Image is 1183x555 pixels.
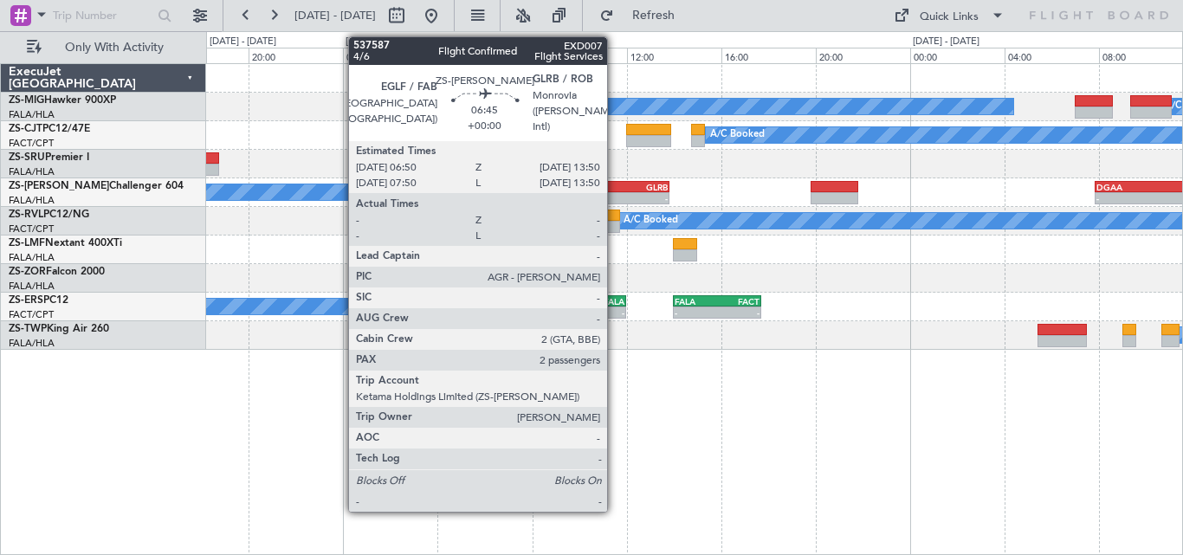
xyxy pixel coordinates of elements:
[586,182,668,192] div: GLRB
[506,193,587,203] div: -
[9,181,184,191] a: ZS-[PERSON_NAME]Challenger 604
[9,238,45,248] span: ZS-LMF
[498,210,532,221] div: FACT
[9,295,43,306] span: ZS-ERS
[9,194,55,207] a: FALA/HLA
[9,267,46,277] span: ZS-ZOR
[9,295,68,306] a: ZS-ERSPC12
[9,210,89,220] a: ZS-RVLPC12/NG
[9,152,45,163] span: ZS-SRU
[589,296,624,307] div: FALA
[9,251,55,264] a: FALA/HLA
[9,165,55,178] a: FALA/HLA
[19,34,188,61] button: Only With Activity
[710,122,765,148] div: A/C Booked
[627,48,721,63] div: 12:00
[675,296,717,307] div: FALA
[721,48,816,63] div: 16:00
[717,296,760,307] div: FACT
[498,222,532,232] div: -
[591,2,695,29] button: Refresh
[9,308,54,321] a: FACT/CPT
[53,3,152,29] input: Trip Number
[9,95,44,106] span: ZS-MIG
[553,296,588,307] div: FWCL
[913,35,979,49] div: [DATE] - [DATE]
[9,223,54,236] a: FACT/CPT
[1096,193,1170,203] div: -
[717,307,760,318] div: -
[249,48,343,63] div: 20:00
[437,48,532,63] div: 04:00
[346,35,412,49] div: [DATE] - [DATE]
[9,124,90,134] a: ZS-CJTPC12/47E
[589,307,624,318] div: -
[9,267,105,277] a: ZS-ZORFalcon 2000
[9,238,122,248] a: ZS-LMFNextant 400XTi
[9,137,54,150] a: FACT/CPT
[9,324,109,334] a: ZS-TWPKing Air 260
[1096,182,1170,192] div: DGAA
[210,35,276,49] div: [DATE] - [DATE]
[675,307,717,318] div: -
[816,48,910,63] div: 20:00
[910,48,1005,63] div: 00:00
[617,10,690,22] span: Refresh
[624,208,678,234] div: A/C Booked
[1005,48,1099,63] div: 04:00
[9,280,55,293] a: FALA/HLA
[9,152,89,163] a: ZS-SRUPremier I
[45,42,183,54] span: Only With Activity
[9,95,116,106] a: ZS-MIGHawker 900XP
[9,181,109,191] span: ZS-[PERSON_NAME]
[343,48,437,63] div: 00:00
[9,210,43,220] span: ZS-RVL
[9,324,47,334] span: ZS-TWP
[506,182,587,192] div: EGLF
[9,124,42,134] span: ZS-CJT
[885,2,1013,29] button: Quick Links
[294,8,376,23] span: [DATE] - [DATE]
[9,108,55,121] a: FALA/HLA
[553,307,588,318] div: -
[532,222,566,232] div: -
[586,193,668,203] div: -
[920,9,979,26] div: Quick Links
[532,210,566,221] div: FALA
[533,48,627,63] div: 08:00
[9,337,55,350] a: FALA/HLA
[539,94,593,119] div: A/C Booked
